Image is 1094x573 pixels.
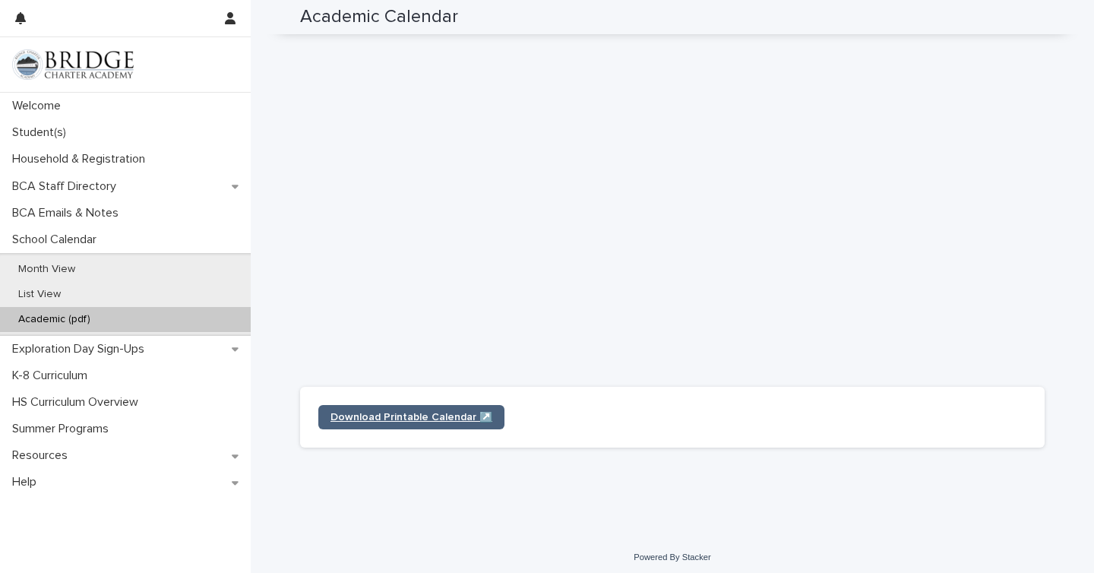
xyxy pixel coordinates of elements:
[6,288,73,301] p: List View
[6,233,109,247] p: School Calendar
[6,125,78,140] p: Student(s)
[12,49,134,80] img: V1C1m3IdTEidaUdm9Hs0
[6,342,157,356] p: Exploration Day Sign-Ups
[6,395,150,410] p: HS Curriculum Overview
[6,99,73,113] p: Welcome
[634,552,710,562] a: Powered By Stacker
[6,206,131,220] p: BCA Emails & Notes
[6,263,87,276] p: Month View
[6,369,100,383] p: K-8 Curriculum
[6,313,103,326] p: Academic (pdf)
[6,422,121,436] p: Summer Programs
[6,448,80,463] p: Resources
[6,179,128,194] p: BCA Staff Directory
[6,475,49,489] p: Help
[6,152,157,166] p: Household & Registration
[300,6,458,28] h2: Academic Calendar
[318,405,504,429] a: Download Printable Calendar ↗️
[330,412,492,423] span: Download Printable Calendar ↗️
